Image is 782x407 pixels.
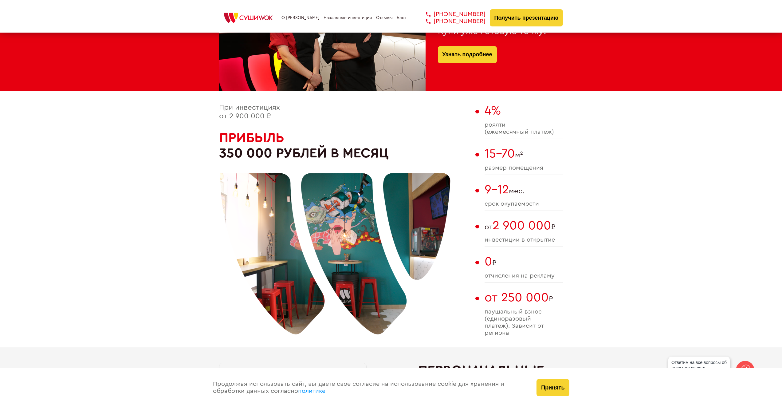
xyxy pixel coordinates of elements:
a: Отзывы [376,15,393,20]
button: Узнать подробнее [438,46,497,63]
div: Ответим на все вопросы об открытии вашего [PERSON_NAME]! [668,357,730,379]
span: паушальный взнос (единоразовый платеж). Зависит от региона [485,308,563,337]
span: 9-12 [485,184,509,196]
span: Прибыль [219,131,284,144]
a: Начальные инвестиции [324,15,372,20]
span: 4% [485,105,501,117]
span: При инвестициях от 2 900 000 ₽ [219,104,280,120]
span: 15-70 [485,148,515,160]
span: размер помещения [485,164,563,172]
h2: 350 000 рублей в месяц [219,130,472,161]
span: ₽ [485,290,563,305]
span: 0 [485,255,492,268]
span: от ₽ [485,219,563,233]
a: политике [298,388,325,394]
span: отчисления на рекламу [485,272,563,279]
span: от 250 000 [485,291,549,304]
span: 2 900 000 [493,219,551,232]
div: Продолжая использовать сайт, вы даете свое согласие на использование cookie для хранения и обрабо... [207,368,531,407]
span: 1 600 000₽ [323,367,361,376]
a: Блог [397,15,407,20]
img: СУШИWOK [219,11,277,25]
span: ₽ [485,255,563,269]
span: cрок окупаемости [485,200,563,207]
span: роялти (ежемесячный платеж) [485,121,563,136]
a: [PHONE_NUMBER] [417,11,485,18]
span: м² [485,147,563,161]
a: Узнать подробнее [442,46,492,63]
a: О [PERSON_NAME] [281,15,320,20]
span: инвестиции в открытие [485,236,563,243]
button: Получить презентацию [490,9,563,26]
a: [PHONE_NUMBER] [417,18,485,25]
span: мес. [485,183,563,197]
button: Принять [536,379,569,396]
